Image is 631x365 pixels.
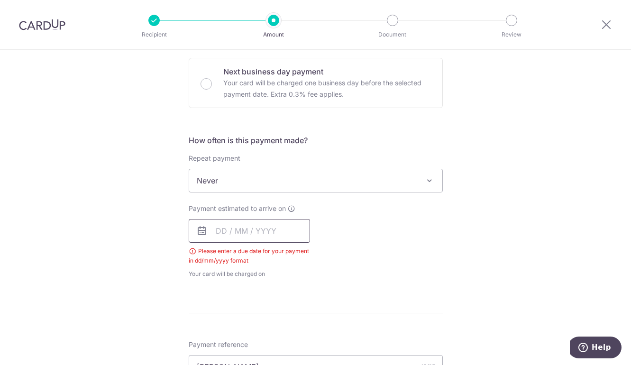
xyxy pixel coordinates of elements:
p: Next business day payment [223,66,431,77]
span: Payment estimated to arrive on [189,204,286,213]
p: Document [357,30,428,39]
p: Review [476,30,547,39]
img: CardUp [19,19,65,30]
span: Payment reference [189,340,248,349]
span: Never [189,169,442,192]
h5: How often is this payment made? [189,135,443,146]
p: Amount [238,30,309,39]
p: Recipient [119,30,189,39]
span: Never [189,169,443,192]
span: Your card will be charged on [189,269,310,279]
div: Please enter a due date for your payment in dd/mm/yyyy format [189,246,310,265]
p: Your card will be charged one business day before the selected payment date. Extra 0.3% fee applies. [223,77,431,100]
input: DD / MM / YYYY [189,219,310,243]
label: Repeat payment [189,154,240,163]
iframe: Opens a widget where you can find more information [570,337,622,360]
